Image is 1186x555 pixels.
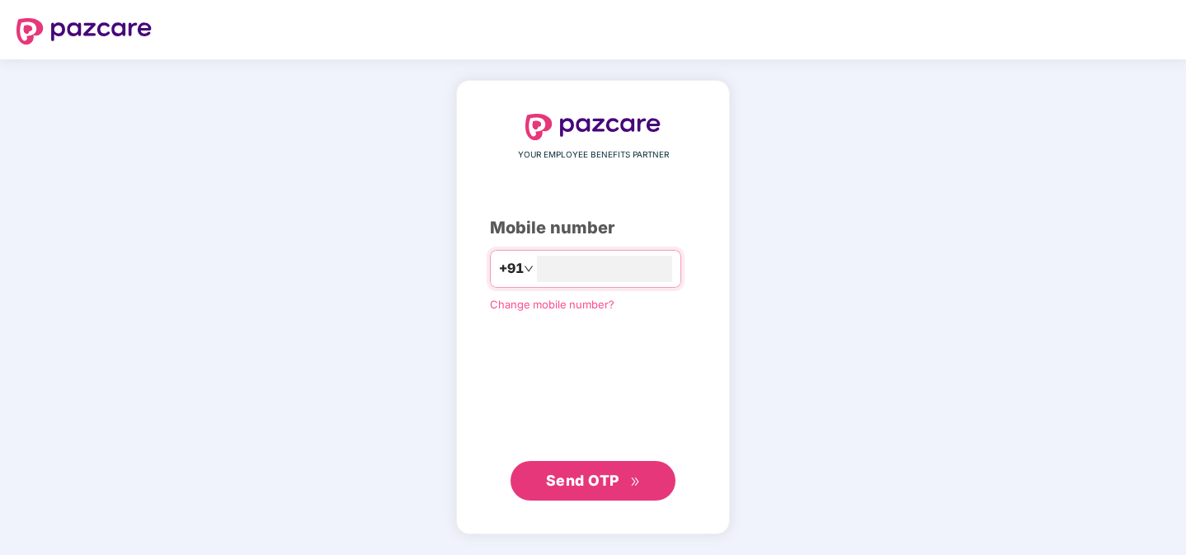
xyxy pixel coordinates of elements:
[524,264,534,274] span: down
[490,298,614,311] a: Change mobile number?
[518,148,669,162] span: YOUR EMPLOYEE BENEFITS PARTNER
[490,215,696,241] div: Mobile number
[16,18,152,45] img: logo
[546,472,619,489] span: Send OTP
[511,461,675,501] button: Send OTPdouble-right
[630,477,641,487] span: double-right
[525,114,661,140] img: logo
[499,258,524,279] span: +91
